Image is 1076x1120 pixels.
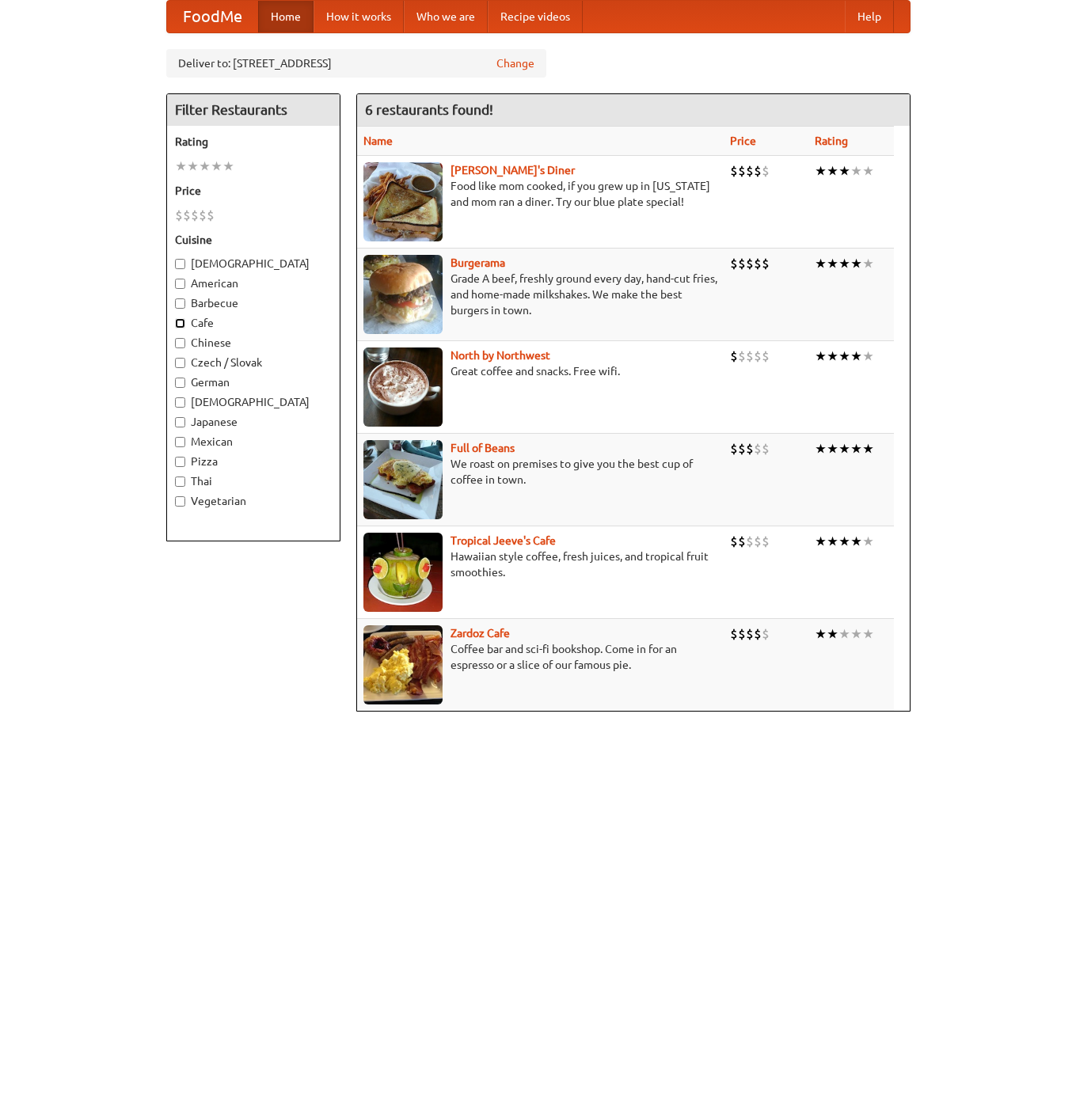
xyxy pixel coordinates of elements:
[175,437,185,447] input: Mexican
[211,158,222,175] li: ★
[187,158,199,175] li: ★
[838,533,850,550] li: ★
[746,347,754,365] li: $
[451,627,510,640] a: Zardoz Cafe
[754,625,762,643] li: $
[730,625,738,643] li: $
[175,394,332,410] label: [DEMOGRAPHIC_DATA]
[207,207,215,224] li: $
[738,625,746,643] li: $
[363,533,443,612] img: jeeves.jpg
[838,255,850,272] li: ★
[730,135,756,147] a: Price
[451,534,556,547] b: Tropical Jeeve's Cafe
[488,1,583,32] a: Recipe videos
[175,414,332,430] label: Japanese
[762,625,770,643] li: $
[827,440,838,457] li: ★
[730,162,738,180] li: $
[496,55,534,71] a: Change
[363,135,393,147] a: Name
[762,347,770,365] li: $
[175,259,185,269] input: [DEMOGRAPHIC_DATA]
[175,358,185,368] input: Czech / Slovak
[746,625,754,643] li: $
[838,440,850,457] li: ★
[738,533,746,550] li: $
[167,94,340,126] h4: Filter Restaurants
[862,440,874,457] li: ★
[762,162,770,180] li: $
[363,347,443,427] img: north.jpg
[175,298,185,309] input: Barbecue
[738,162,746,180] li: $
[175,315,332,331] label: Cafe
[175,473,332,489] label: Thai
[175,256,332,271] label: [DEMOGRAPHIC_DATA]
[199,158,211,175] li: ★
[175,355,332,370] label: Czech / Slovak
[815,255,827,272] li: ★
[827,255,838,272] li: ★
[451,164,575,177] b: [PERSON_NAME]'s Diner
[815,533,827,550] li: ★
[451,442,515,454] a: Full of Beans
[827,625,838,643] li: ★
[862,255,874,272] li: ★
[451,256,505,269] a: Burgerama
[762,255,770,272] li: $
[365,102,493,117] ng-pluralize: 6 restaurants found!
[175,232,332,248] h5: Cuisine
[762,440,770,457] li: $
[746,533,754,550] li: $
[175,275,332,291] label: American
[175,397,185,408] input: [DEMOGRAPHIC_DATA]
[363,162,443,241] img: sallys.jpg
[175,496,185,507] input: Vegetarian
[175,183,332,199] h5: Price
[191,207,199,224] li: $
[862,347,874,365] li: ★
[258,1,314,32] a: Home
[175,338,185,348] input: Chinese
[199,207,207,224] li: $
[175,335,332,351] label: Chinese
[850,625,862,643] li: ★
[363,363,717,379] p: Great coffee and snacks. Free wifi.
[815,440,827,457] li: ★
[827,533,838,550] li: ★
[314,1,404,32] a: How it works
[762,533,770,550] li: $
[815,135,848,147] a: Rating
[838,625,850,643] li: ★
[738,347,746,365] li: $
[175,279,185,289] input: American
[175,457,185,467] input: Pizza
[175,318,185,328] input: Cafe
[754,533,762,550] li: $
[363,625,443,704] img: zardoz.jpg
[451,349,550,362] a: North by Northwest
[754,347,762,365] li: $
[175,295,332,311] label: Barbecue
[175,493,332,509] label: Vegetarian
[850,440,862,457] li: ★
[850,162,862,180] li: ★
[738,255,746,272] li: $
[815,625,827,643] li: ★
[363,549,717,580] p: Hawaiian style coffee, fresh juices, and tropical fruit smoothies.
[827,347,838,365] li: ★
[850,347,862,365] li: ★
[746,162,754,180] li: $
[862,162,874,180] li: ★
[175,158,187,175] li: ★
[167,1,258,32] a: FoodMe
[738,440,746,457] li: $
[746,440,754,457] li: $
[815,162,827,180] li: ★
[730,347,738,365] li: $
[827,162,838,180] li: ★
